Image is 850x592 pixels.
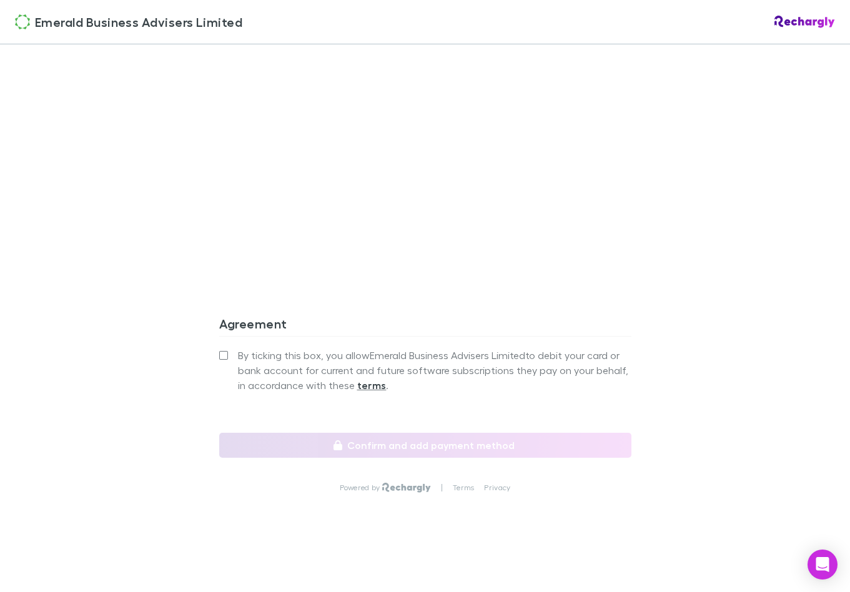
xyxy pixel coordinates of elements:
p: Powered by [340,483,383,493]
img: Rechargly Logo [382,483,430,493]
img: Rechargly Logo [774,16,835,28]
span: Emerald Business Advisers Limited [35,12,242,31]
span: By ticking this box, you allow Emerald Business Advisers Limited to debit your card or bank accou... [238,348,631,393]
a: Privacy [484,483,510,493]
strong: terms [357,379,387,392]
img: Emerald Business Advisers Limited's Logo [15,14,30,29]
p: | [441,483,443,493]
h3: Agreement [219,316,631,336]
div: Open Intercom Messenger [808,550,838,580]
a: Terms [453,483,474,493]
button: Confirm and add payment method [219,433,631,458]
